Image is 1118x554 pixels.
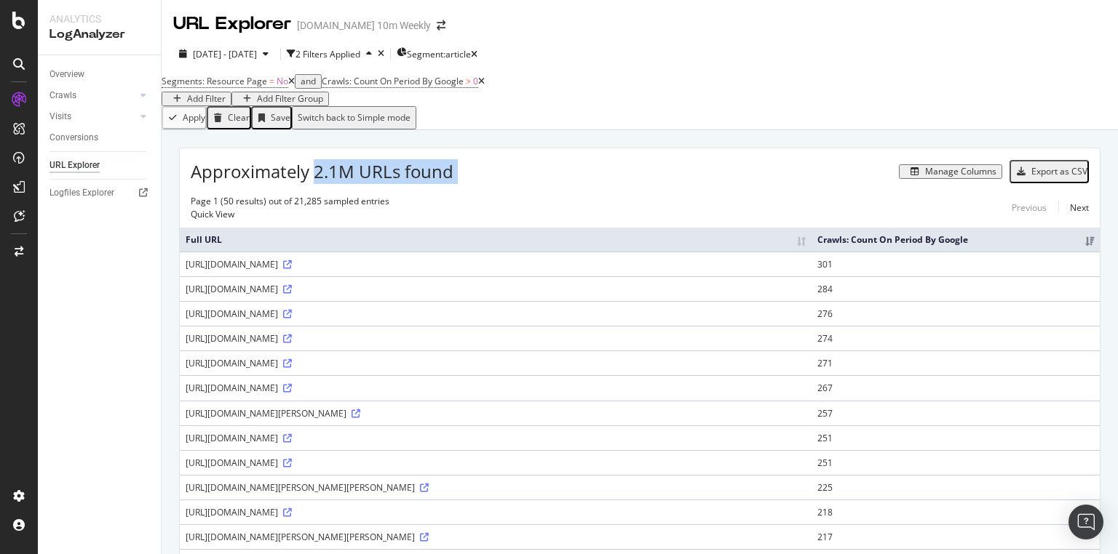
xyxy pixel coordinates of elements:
div: [URL][DOMAIN_NAME][PERSON_NAME] [186,407,806,419]
div: times [378,49,384,58]
div: LogAnalyzer [49,26,149,43]
button: Apply [162,106,207,129]
button: and [295,74,322,89]
span: [DATE] - [DATE] [193,48,257,60]
a: URL Explorer [49,158,151,173]
div: [URL][DOMAIN_NAME] [186,332,806,345]
td: 276 [812,301,1100,326]
div: 2 Filters Applied [296,48,360,60]
button: Export as CSV [1010,160,1089,183]
span: Approximately 2.1M URLs found [191,159,453,184]
span: = [269,75,274,87]
a: Crawls [49,88,136,103]
button: Segment:article [397,42,477,65]
span: 0 [473,75,478,87]
div: and [301,76,316,87]
div: neutral label [191,208,234,220]
th: Crawls: Count On Period By Google: activate to sort column ascending [812,228,1100,252]
a: Visits [49,109,136,124]
td: 267 [812,375,1100,400]
button: Save [251,106,292,129]
a: Overview [49,67,151,82]
div: Clear [228,113,250,123]
div: [URL][DOMAIN_NAME] [186,357,806,369]
div: Apply [183,113,205,123]
button: Manage Columns [899,164,1002,179]
td: 257 [812,401,1100,425]
span: Segment: article [407,48,471,60]
div: Add Filter [187,94,226,104]
div: arrow-right-arrow-left [437,20,445,31]
button: [DATE] - [DATE] [173,42,274,65]
div: [URL][DOMAIN_NAME] [186,382,806,394]
div: [URL][DOMAIN_NAME] [186,506,806,518]
div: [URL][DOMAIN_NAME] [186,258,806,270]
div: [URL][DOMAIN_NAME] [186,308,806,320]
div: Save [271,113,290,123]
div: Overview [49,67,84,82]
div: Manage Columns [925,166,996,177]
div: [URL][DOMAIN_NAME] [186,432,806,444]
td: 301 [812,252,1100,276]
button: 2 Filters Applied [287,42,378,65]
td: 217 [812,524,1100,549]
button: Switch back to Simple mode [292,106,416,129]
div: Logfiles Explorer [49,185,114,201]
div: [DOMAIN_NAME] 10m Weekly [297,18,431,33]
div: Open Intercom Messenger [1069,505,1103,539]
button: Add Filter [162,92,231,106]
td: 251 [812,450,1100,475]
div: [URL][DOMAIN_NAME][PERSON_NAME][PERSON_NAME] [186,481,806,494]
div: Conversions [49,130,98,145]
div: Visits [49,109,71,124]
div: Page 1 (50 results) out of 21,285 sampled entries [191,195,389,207]
a: Logfiles Explorer [49,185,151,201]
span: Quick View [191,208,234,220]
div: Analytics [49,12,149,26]
td: 274 [812,326,1100,350]
td: 218 [812,499,1100,524]
button: Clear [207,106,251,129]
div: [URL][DOMAIN_NAME] [186,283,806,295]
span: No [277,75,288,87]
div: URL Explorer [49,158,100,173]
td: 225 [812,475,1100,499]
a: Conversions [49,130,151,145]
button: Add Filter Group [231,92,329,106]
td: 251 [812,425,1100,450]
span: Segments: Resource Page [162,75,267,87]
span: > [466,75,471,87]
div: Add Filter Group [257,94,323,104]
th: Full URL: activate to sort column ascending [180,228,812,252]
td: 284 [812,276,1100,301]
span: Crawls: Count On Period By Google [322,75,464,87]
div: Crawls [49,88,76,103]
div: Export as CSV [1031,166,1087,177]
div: Switch back to Simple mode [298,113,411,123]
td: 271 [812,350,1100,375]
a: Next [1058,197,1089,218]
div: URL Explorer [173,12,291,36]
div: [URL][DOMAIN_NAME] [186,457,806,469]
div: [URL][DOMAIN_NAME][PERSON_NAME][PERSON_NAME] [186,531,806,543]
